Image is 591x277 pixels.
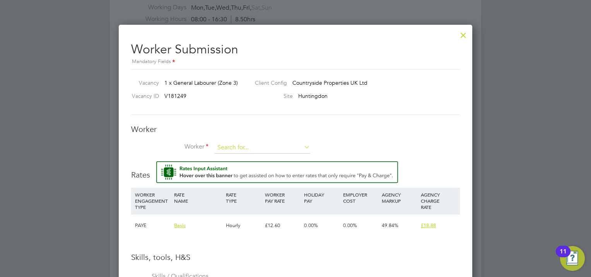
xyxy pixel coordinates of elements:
h3: Worker [131,124,460,134]
div: WORKER PAY RATE [263,188,302,208]
div: Hourly [224,214,263,237]
h3: Skills, tools, H&S [131,252,460,262]
button: Open Resource Center, 11 new notifications [560,246,585,271]
div: £12.60 [263,214,302,237]
span: 0.00% [304,222,318,229]
div: HOLIDAY PAY [302,188,341,208]
label: Client Config [249,79,287,86]
div: Mandatory Fields [131,58,460,66]
h2: Worker Submission [131,36,460,66]
h3: Rates [131,161,460,180]
div: RATE NAME [172,188,224,208]
div: WORKER ENGAGEMENT TYPE [133,188,172,214]
span: 1 x General Labourer (Zone 3) [164,79,238,86]
span: Countryside Properties UK Ltd [292,79,367,86]
span: Huntingdon [298,92,328,99]
label: Vacancy [128,79,159,86]
span: 49.84% [382,222,398,229]
button: Rate Assistant [156,161,398,183]
div: RATE TYPE [224,188,263,208]
div: PAYE [133,214,172,237]
span: 0.00% [343,222,357,229]
div: EMPLOYER COST [341,188,380,208]
span: Basic [174,222,186,229]
div: AGENCY MARKUP [380,188,419,208]
div: 11 [560,251,567,262]
input: Search for... [215,142,310,154]
div: AGENCY CHARGE RATE [419,188,458,214]
label: Worker [131,143,208,151]
span: £18.88 [421,222,436,229]
label: Site [249,92,293,99]
span: V181249 [164,92,186,99]
label: Vacancy ID [128,92,159,99]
